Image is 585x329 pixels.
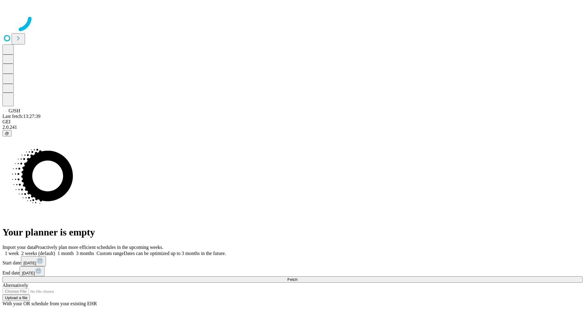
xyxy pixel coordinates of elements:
[5,131,9,136] span: @
[58,251,74,256] span: 1 month
[2,130,12,136] button: @
[19,266,44,276] button: [DATE]
[35,245,163,250] span: Proactively plan more efficient schedules in the upcoming weeks.
[76,251,94,256] span: 3 months
[23,261,36,265] span: [DATE]
[2,266,583,276] div: End date
[21,251,55,256] span: 2 weeks (default)
[2,283,28,288] span: Alternatively
[2,276,583,283] button: Fetch
[2,119,583,125] div: GEI
[97,251,124,256] span: Custom range
[287,277,297,282] span: Fetch
[5,251,19,256] span: 1 week
[2,227,583,238] h1: Your planner is empty
[21,256,46,266] button: [DATE]
[9,108,20,113] span: GJSH
[2,256,583,266] div: Start date
[124,251,226,256] span: Dates can be optimized up to 3 months in the future.
[2,125,583,130] div: 2.0.241
[2,114,41,119] span: Last fetch: 13:27:39
[2,295,30,301] button: Upload a file
[2,301,97,306] span: With your OR schedule from your existing EHR
[22,271,35,275] span: [DATE]
[2,245,35,250] span: Import your data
